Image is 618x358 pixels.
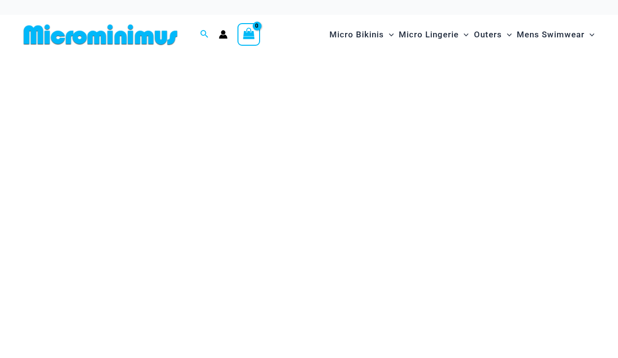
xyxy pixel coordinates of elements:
img: MM SHOP LOGO FLAT [20,24,181,46]
span: Menu Toggle [459,22,469,47]
span: Micro Bikinis [329,22,384,47]
a: Micro BikinisMenu ToggleMenu Toggle [327,20,396,50]
a: Search icon link [200,29,209,41]
span: Micro Lingerie [399,22,459,47]
a: OutersMenu ToggleMenu Toggle [471,20,514,50]
span: Mens Swimwear [517,22,585,47]
span: Menu Toggle [502,22,512,47]
a: View Shopping Cart, empty [237,23,260,46]
span: Menu Toggle [384,22,394,47]
a: Mens SwimwearMenu ToggleMenu Toggle [514,20,597,50]
a: Account icon link [219,30,228,39]
span: Menu Toggle [585,22,594,47]
span: Outers [474,22,502,47]
a: Micro LingerieMenu ToggleMenu Toggle [396,20,471,50]
nav: Site Navigation [325,18,598,51]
